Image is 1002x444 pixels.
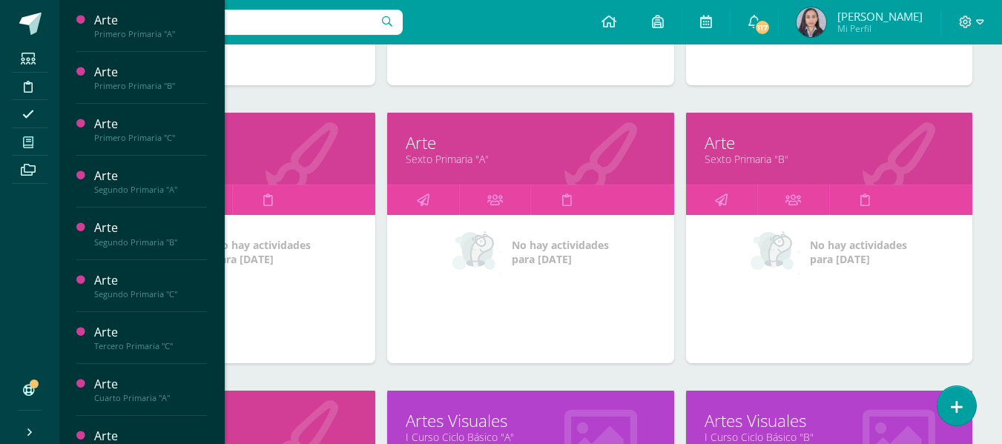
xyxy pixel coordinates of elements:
span: Mi Perfil [837,22,923,35]
a: Artes Visuales [705,409,954,432]
div: Primero Primaria "A" [94,29,207,39]
div: Arte [94,219,207,236]
a: ArteSegundo Primaria "A" [94,168,207,195]
a: I Curso Ciclo Básico "B" [705,430,954,444]
a: Sexto Primaria "C" [108,430,357,444]
img: no_activities_small.png [751,230,800,274]
span: No hay actividades para [DATE] [810,238,907,266]
a: Artes Visuales [406,409,655,432]
span: 117 [754,19,771,36]
div: Arte [94,168,207,185]
a: ArtePrimero Primaria "B" [94,64,207,91]
a: ArteCuarto Primaria "A" [94,376,207,403]
div: Arte [94,116,207,133]
a: Arte [705,131,954,154]
a: I Curso Ciclo Básico "A" [406,430,655,444]
a: Arte [108,131,357,154]
div: Arte [94,64,207,81]
span: [PERSON_NAME] [837,9,923,24]
div: Primero Primaria "C" [94,133,207,143]
div: Segundo Primaria "A" [94,185,207,195]
div: Arte [94,324,207,341]
input: Busca un usuario... [69,10,403,35]
a: ArteTercero Primaria "C" [94,324,207,351]
div: Segundo Primaria "B" [94,237,207,248]
a: ArteSegundo Primaria "C" [94,272,207,299]
a: Arte [108,409,357,432]
a: Sexto Primaria "A" [406,152,655,166]
div: Arte [94,12,207,29]
div: Cuarto Primaria "A" [94,393,207,403]
img: 040cc7ec49f6129a148c95524d07e103.png [797,7,826,37]
div: Segundo Primaria "C" [94,289,207,299]
a: Sexto Primaria "B" [705,152,954,166]
a: ArteSegundo Primaria "B" [94,219,207,247]
div: Arte [94,376,207,393]
div: Primero Primaria "B" [94,81,207,91]
span: No hay actividades para [DATE] [512,238,609,266]
span: No hay actividades para [DATE] [214,238,311,266]
div: Tercero Primaria "C" [94,341,207,351]
a: ArtePrimero Primaria "C" [94,116,207,143]
a: ArtePrimero Primaria "A" [94,12,207,39]
div: Arte [94,272,207,289]
a: Quinto Primaria "C" [108,152,357,166]
a: Arte [406,131,655,154]
img: no_activities_small.png [452,230,501,274]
